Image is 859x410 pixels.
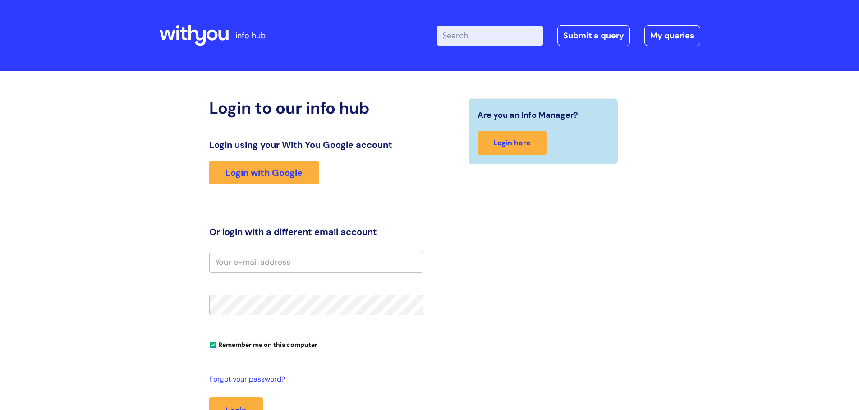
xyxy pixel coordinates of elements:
input: Your e-mail address [209,252,423,272]
p: info hub [235,28,266,43]
label: Remember me on this computer [209,339,317,349]
h2: Login to our info hub [209,98,423,118]
div: You can uncheck this option if you're logging in from a shared device [209,337,423,351]
a: Forgot your password? [209,373,418,386]
h3: Login using your With You Google account [209,139,423,150]
input: Search [437,26,543,46]
a: Login with Google [209,161,319,184]
a: Login here [478,131,547,155]
input: Remember me on this computer [210,342,216,348]
span: Are you an Info Manager? [478,108,578,122]
a: Submit a query [557,25,630,46]
h3: Or login with a different email account [209,226,423,237]
a: My queries [644,25,700,46]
